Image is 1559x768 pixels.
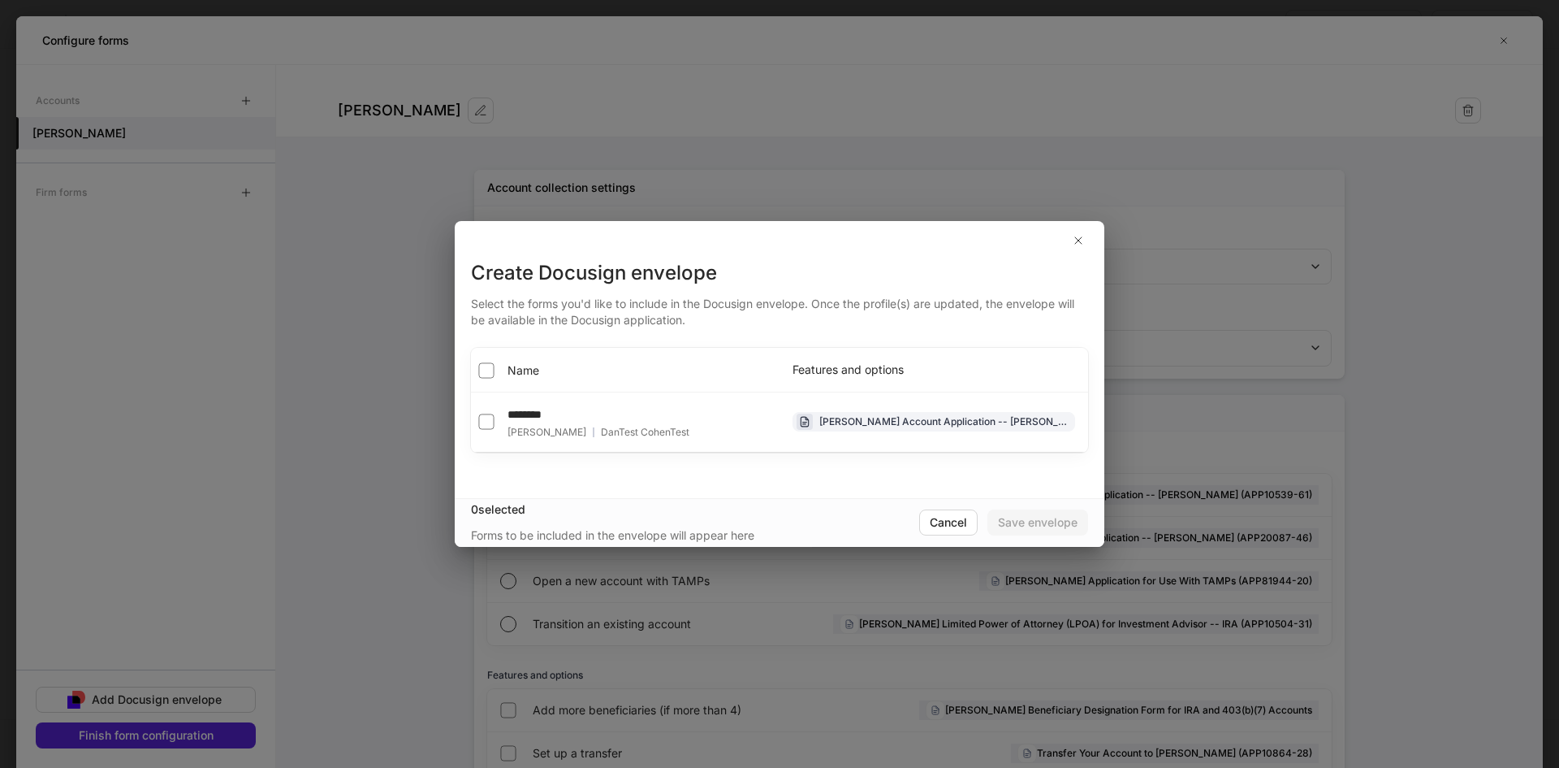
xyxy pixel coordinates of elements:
[601,426,689,439] span: DanTest CohenTest
[819,414,1068,429] div: [PERSON_NAME] Account Application -- [PERSON_NAME] (APP10539-61)
[471,260,1088,286] div: Create Docusign envelope
[987,510,1088,536] button: Save envelope
[471,286,1088,328] div: Select the forms you'd like to include in the Docusign envelope. Once the profile(s) are updated,...
[930,514,967,531] div: Cancel
[507,362,539,379] span: Name
[919,510,978,536] button: Cancel
[998,514,1077,531] div: Save envelope
[471,501,919,518] div: 0 selected
[779,348,1088,392] th: Features and options
[507,426,689,439] div: [PERSON_NAME]
[471,527,754,544] div: Forms to be included in the envelope will appear here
